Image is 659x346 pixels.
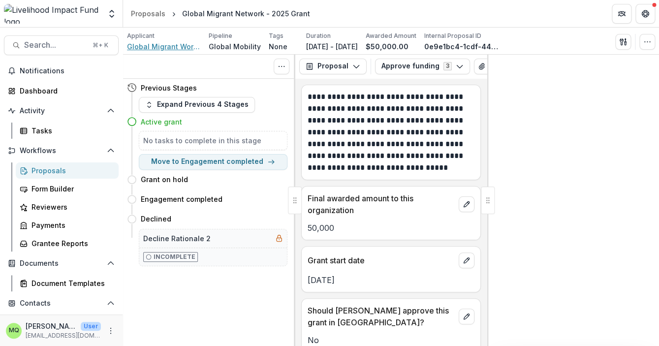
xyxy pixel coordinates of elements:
p: Pipeline [209,31,232,40]
p: 50,000 [308,222,474,234]
p: Global Mobility [209,41,261,52]
p: None [269,41,287,52]
span: Search... [24,40,87,50]
p: [PERSON_NAME] [26,321,77,331]
p: [EMAIL_ADDRESS][DOMAIN_NAME] [26,331,101,340]
h5: No tasks to complete in this stage [143,135,283,146]
a: Proposals [16,162,119,179]
a: Dashboard [4,83,119,99]
div: Proposals [131,8,165,19]
div: Tasks [31,126,111,136]
div: Dashboard [20,86,111,96]
a: Tasks [16,123,119,139]
button: Get Help [635,4,655,24]
button: Search... [4,35,119,55]
p: User [81,322,101,331]
button: Open entity switcher [105,4,119,24]
h4: Previous Stages [141,83,197,93]
a: Document Templates [16,275,119,291]
div: Proposals [31,165,111,176]
h4: Declined [141,214,171,224]
h4: Engagement completed [141,194,222,204]
p: Internal Proposal ID [424,31,481,40]
h4: Grant on hold [141,174,188,185]
button: Open Contacts [4,295,119,311]
p: Applicant [127,31,155,40]
button: Open Activity [4,103,119,119]
button: Expand Previous 4 Stages [139,97,255,113]
div: Maica Quitain [9,327,19,334]
div: ⌘ + K [91,40,110,51]
span: Workflows [20,147,103,155]
span: Documents [20,259,103,268]
p: Should [PERSON_NAME] approve this grant in [GEOGRAPHIC_DATA]? [308,305,455,328]
div: Reviewers [31,202,111,212]
button: Partners [612,4,631,24]
a: Grantee Reports [16,235,119,252]
img: Livelihood Impact Fund logo [4,4,101,24]
button: Proposal [299,59,367,74]
button: Open Documents [4,255,119,271]
button: View Attached Files [474,59,490,74]
p: Tags [269,31,283,40]
p: Grant start date [308,254,455,266]
h5: Decline Rationale 2 [143,233,211,244]
div: Document Templates [31,278,111,288]
a: Global Migrant Worker Network (GMWN) [127,41,201,52]
span: Notifications [20,67,115,75]
a: Payments [16,217,119,233]
a: Form Builder [16,181,119,197]
p: Incomplete [154,252,195,261]
p: Duration [306,31,331,40]
button: edit [459,252,474,268]
p: $50,000.00 [366,41,408,52]
p: No [308,334,474,346]
p: Final awarded amount to this organization [308,192,455,216]
a: Reviewers [16,199,119,215]
button: edit [459,309,474,324]
button: Approve funding3 [375,59,470,74]
nav: breadcrumb [127,6,314,21]
button: edit [459,196,474,212]
div: Form Builder [31,184,111,194]
button: Open Workflows [4,143,119,158]
a: Proposals [127,6,169,21]
button: Notifications [4,63,119,79]
div: Grantee Reports [31,238,111,249]
h4: Active grant [141,117,182,127]
span: Contacts [20,299,103,308]
p: [DATE] [308,274,474,286]
div: Payments [31,220,111,230]
span: Activity [20,107,103,115]
button: Toggle View Cancelled Tasks [274,59,289,74]
button: Move to Engagement completed [139,154,287,170]
p: 0e9e1bc4-1cdf-441e-8f87-8f2ca308369c [424,41,498,52]
p: [DATE] - [DATE] [306,41,358,52]
p: Awarded Amount [366,31,416,40]
button: More [105,325,117,337]
div: Global Migrant Network - 2025 Grant [182,8,310,19]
